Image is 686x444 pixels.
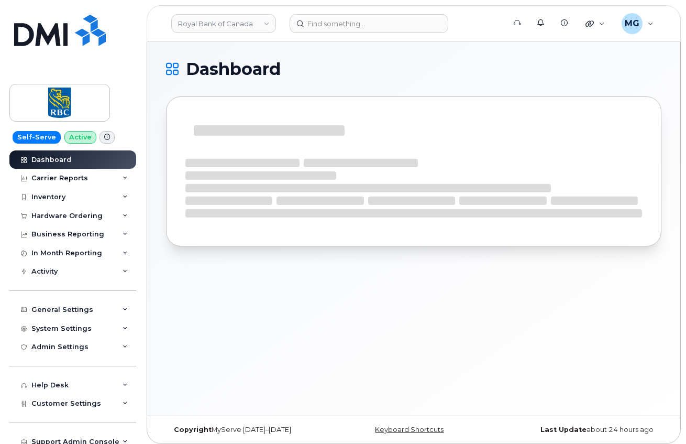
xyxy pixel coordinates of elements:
span: Dashboard [186,61,281,77]
div: about 24 hours ago [496,426,661,434]
div: MyServe [DATE]–[DATE] [166,426,331,434]
strong: Last Update [540,426,587,434]
strong: Copyright [174,426,212,434]
a: Keyboard Shortcuts [375,426,444,434]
